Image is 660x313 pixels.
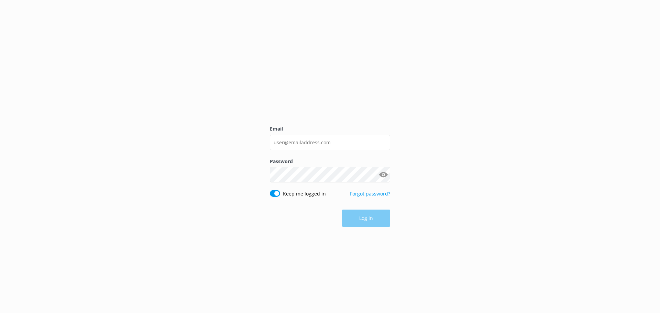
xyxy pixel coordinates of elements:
label: Password [270,158,390,165]
a: Forgot password? [350,190,390,197]
button: Show password [376,168,390,182]
label: Keep me logged in [283,190,326,198]
input: user@emailaddress.com [270,135,390,150]
label: Email [270,125,390,133]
